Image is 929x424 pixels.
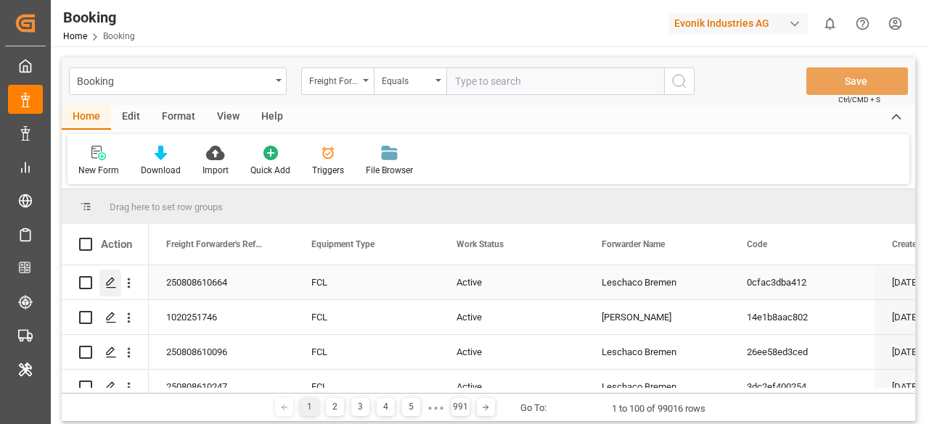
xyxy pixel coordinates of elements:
[439,265,584,299] div: Active
[294,300,439,334] div: FCL
[62,105,111,130] div: Home
[62,300,149,335] div: Press SPACE to select this row.
[439,335,584,369] div: Active
[457,239,504,249] span: Work Status
[300,398,319,416] div: 1
[78,164,119,177] div: New Form
[729,335,875,369] div: 26ee58ed3ced
[439,370,584,404] div: Active
[166,239,263,249] span: Freight Forwarder's Reference No.
[427,402,443,413] div: ● ● ●
[729,370,875,404] div: 3dc2ef400254
[250,164,290,177] div: Quick Add
[374,67,446,95] button: open menu
[62,335,149,370] div: Press SPACE to select this row.
[301,67,374,95] button: open menu
[806,67,908,95] button: Save
[110,201,223,212] span: Drag here to set row groups
[584,370,729,404] div: Leschaco Bremen
[584,265,729,299] div: Leschaco Bremen
[326,398,344,416] div: 2
[439,300,584,334] div: Active
[814,7,846,40] button: show 0 new notifications
[250,105,294,130] div: Help
[668,9,814,37] button: Evonik Industries AG
[382,71,431,88] div: Equals
[351,398,369,416] div: 3
[729,265,875,299] div: 0cfac3dba412
[377,398,395,416] div: 4
[63,7,135,28] div: Booking
[309,71,359,88] div: Freight Forwarder's Reference No.
[838,94,880,105] span: Ctrl/CMD + S
[747,239,767,249] span: Code
[584,335,729,369] div: Leschaco Bremen
[311,239,375,249] span: Equipment Type
[101,238,132,251] div: Action
[62,265,149,300] div: Press SPACE to select this row.
[664,67,695,95] button: search button
[402,398,420,416] div: 5
[584,300,729,334] div: [PERSON_NAME]
[77,71,271,89] div: Booking
[729,300,875,334] div: 14e1b8aac802
[602,239,665,249] span: Forwarder Name
[202,164,229,177] div: Import
[141,164,181,177] div: Download
[206,105,250,130] div: View
[294,265,439,299] div: FCL
[149,265,294,299] div: 250808610664
[668,13,808,34] div: Evonik Industries AG
[111,105,151,130] div: Edit
[149,335,294,369] div: 250808610096
[63,31,87,41] a: Home
[520,401,547,415] div: Go To:
[612,402,705,416] div: 1 to 100 of 99016 rows
[846,7,879,40] button: Help Center
[149,300,294,334] div: 1020251746
[69,67,287,95] button: open menu
[149,370,294,404] div: 250808610247
[312,164,344,177] div: Triggers
[62,370,149,404] div: Press SPACE to select this row.
[294,335,439,369] div: FCL
[294,370,439,404] div: FCL
[151,105,206,130] div: Format
[451,398,470,416] div: 991
[446,67,664,95] input: Type to search
[366,164,413,177] div: File Browser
